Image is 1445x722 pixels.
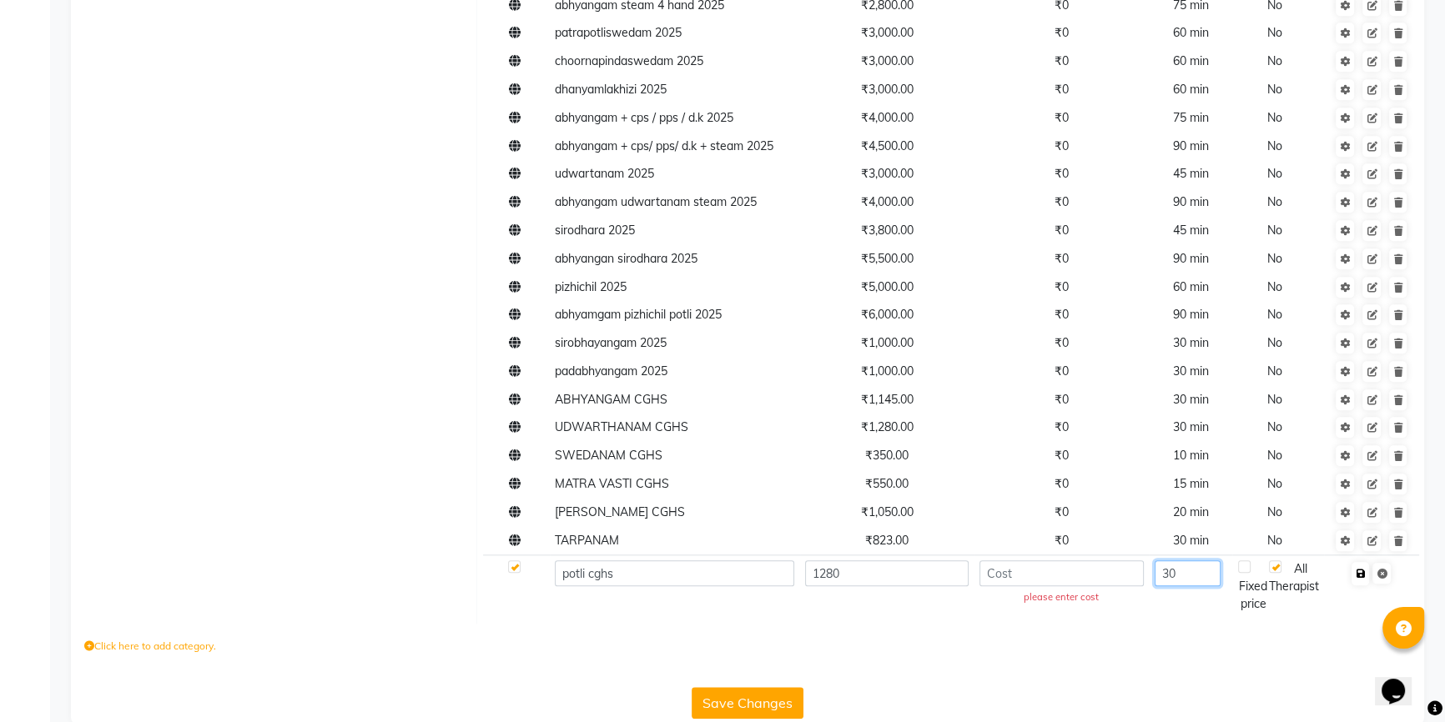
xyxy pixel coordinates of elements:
[861,307,914,322] span: ₹6,000.00
[1173,476,1209,491] span: 15 min
[1267,25,1282,40] span: No
[1055,25,1069,40] span: ₹0
[1055,335,1069,350] span: ₹0
[555,223,635,238] span: sirodhara 2025
[1055,307,1069,322] span: ₹0
[1173,419,1209,434] span: 30 min
[555,166,654,181] span: udwartanam 2025
[1269,560,1319,613] div: All Therapist
[1267,251,1282,266] span: No
[555,448,662,463] span: SWEDANAM CGHS
[555,364,667,379] span: padabhyangam 2025
[1267,448,1282,463] span: No
[1173,53,1209,68] span: 60 min
[1055,251,1069,266] span: ₹0
[1267,82,1282,97] span: No
[555,138,773,153] span: abhyangam + cps/ pps/ d.k + steam 2025
[1173,138,1209,153] span: 90 min
[1055,82,1069,97] span: ₹0
[1055,110,1069,125] span: ₹0
[555,335,667,350] span: sirobhayangam 2025
[1173,448,1209,463] span: 10 min
[555,279,627,294] span: pizhichil 2025
[1267,419,1282,434] span: No
[1055,448,1069,463] span: ₹0
[861,504,914,519] span: ₹1,050.00
[1173,533,1209,548] span: 30 min
[555,25,682,40] span: patrapotliswedam 2025
[1173,307,1209,322] span: 90 min
[1267,476,1282,491] span: No
[865,476,909,491] span: ₹550.00
[1267,279,1282,294] span: No
[861,25,914,40] span: ₹3,000.00
[865,448,909,463] span: ₹350.00
[1173,82,1209,97] span: 60 min
[1173,110,1209,125] span: 75 min
[1267,364,1282,379] span: No
[1055,138,1069,153] span: ₹0
[1267,194,1282,209] span: No
[555,53,703,68] span: choornapindaswedam 2025
[555,307,722,322] span: abhyamgam pizhichil potli 2025
[555,533,619,548] span: TARPANAM
[1267,223,1282,238] span: No
[1267,335,1282,350] span: No
[555,82,667,97] span: dhanyamlakhizi 2025
[555,504,685,519] span: [PERSON_NAME] CGHS
[1267,307,1282,322] span: No
[979,560,1144,586] input: Cost
[555,110,733,125] span: abhyangam + cps / pps / d.k 2025
[555,419,688,434] span: UDWARTHANAM CGHS
[861,194,914,209] span: ₹4,000.00
[555,251,697,266] span: abhyangan sirodhara 2025
[1055,53,1069,68] span: ₹0
[1173,364,1209,379] span: 30 min
[805,560,969,586] input: Price
[555,392,667,407] span: ABHYANGAM CGHS
[861,419,914,434] span: ₹1,280.00
[1173,392,1209,407] span: 30 min
[1055,194,1069,209] span: ₹0
[861,335,914,350] span: ₹1,000.00
[1173,194,1209,209] span: 90 min
[861,279,914,294] span: ₹5,000.00
[1267,392,1282,407] span: No
[861,166,914,181] span: ₹3,000.00
[1055,504,1069,519] span: ₹0
[555,560,794,586] input: Service
[1173,223,1209,238] span: 45 min
[1267,504,1282,519] span: No
[555,194,757,209] span: abhyangam udwartanam steam 2025
[861,223,914,238] span: ₹3,800.00
[1267,53,1282,68] span: No
[983,590,1140,604] div: please enter cost
[1173,251,1209,266] span: 90 min
[1173,504,1209,519] span: 20 min
[1375,655,1428,705] iframe: chat widget
[1173,335,1209,350] span: 30 min
[1055,533,1069,548] span: ₹0
[1173,166,1209,181] span: 45 min
[861,110,914,125] span: ₹4,000.00
[555,476,669,491] span: MATRA VASTI CGHS
[861,392,914,407] span: ₹1,145.00
[1055,364,1069,379] span: ₹0
[1267,138,1282,153] span: No
[861,251,914,266] span: ₹5,500.00
[1267,110,1282,125] span: No
[692,687,803,719] button: Save Changes
[1055,476,1069,491] span: ₹0
[861,138,914,153] span: ₹4,500.00
[1267,533,1282,548] span: No
[1238,560,1269,613] div: Fixed price
[861,82,914,97] span: ₹3,000.00
[1055,419,1069,434] span: ₹0
[1173,25,1209,40] span: 60 min
[1155,560,1221,586] input: Time
[84,639,216,654] label: Click here to add category.
[1173,279,1209,294] span: 60 min
[861,53,914,68] span: ₹3,000.00
[1267,166,1282,181] span: No
[1055,392,1069,407] span: ₹0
